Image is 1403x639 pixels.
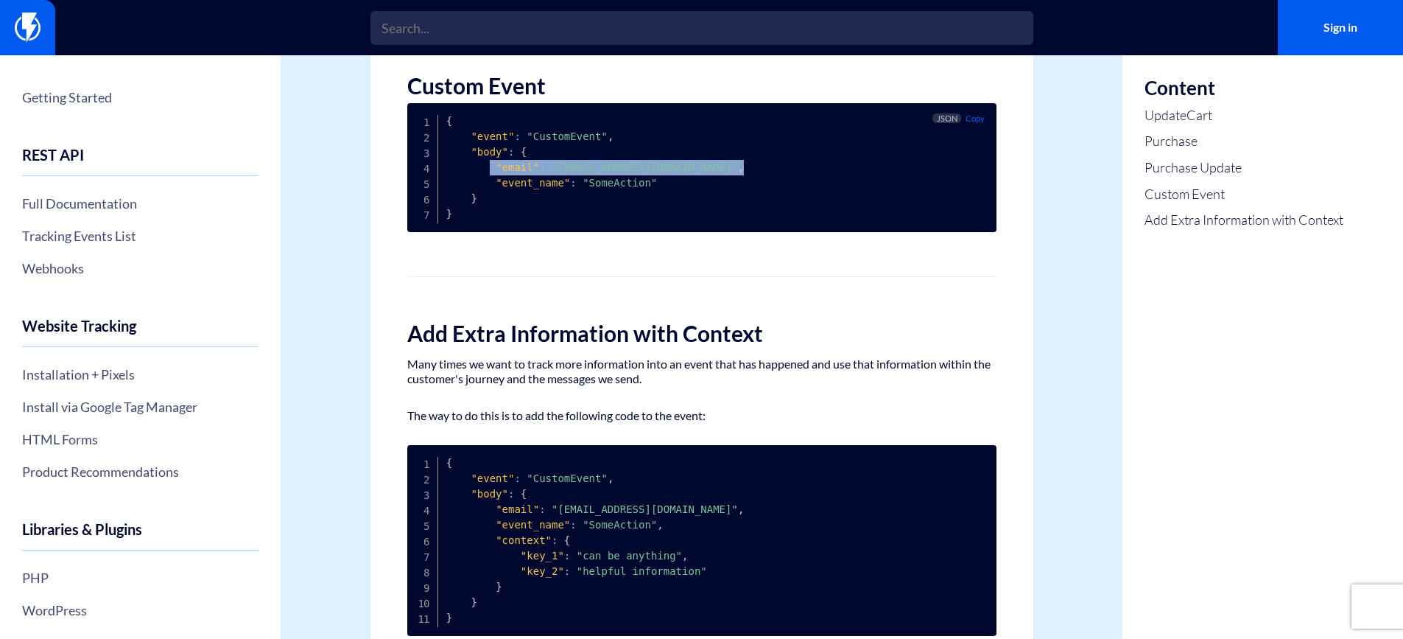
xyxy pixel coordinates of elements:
[508,488,514,500] span: :
[22,598,259,623] a: WordPress
[1144,158,1343,178] a: Purchase Update
[22,394,259,419] a: Install via Google Tag Manager
[552,161,738,173] span: "[EMAIL_ADDRESS][DOMAIN_NAME]"
[527,130,608,142] span: "CustomEvent"
[539,503,545,515] span: :
[521,146,527,158] span: {
[22,318,259,347] h4: Website Tracking
[514,130,520,142] span: :
[471,146,508,158] span: "body"
[521,488,527,500] span: {
[552,503,738,515] span: "[EMAIL_ADDRESS][DOMAIN_NAME]"
[471,192,477,204] span: }
[496,534,552,546] span: "context"
[471,472,514,484] span: "event"
[738,161,744,173] span: ,
[552,534,558,546] span: :
[22,362,259,387] a: Installation + Pixels
[407,74,996,98] h2: Custom Event
[22,223,259,248] a: Tracking Events List
[564,565,570,577] span: :
[22,521,259,551] h4: Libraries & Plugins
[446,115,452,127] span: {
[496,581,502,593] span: }
[966,114,985,123] span: Copy
[496,177,570,189] span: "event_name"
[521,550,564,562] span: "key_1"
[407,321,996,346] h2: Add Extra Information with Context
[539,161,545,173] span: :
[22,147,259,176] h4: REST API
[1144,185,1343,204] a: Custom Event
[22,565,259,590] a: PHP
[496,503,539,515] span: "email"
[583,177,657,189] span: "SomeAction"
[22,459,259,484] a: Product Recommendations
[1144,211,1343,230] a: Add Extra Information with Context
[682,550,688,562] span: ,
[446,612,452,624] span: }
[471,130,514,142] span: "event"
[22,256,259,281] a: Webhooks
[1144,132,1343,151] a: Purchase
[471,488,508,500] span: "body"
[577,550,682,562] span: "can be anything"
[508,146,514,158] span: :
[570,177,576,189] span: :
[521,565,564,577] span: "key_2"
[932,114,961,123] span: JSON
[22,85,259,110] a: Getting Started
[407,408,996,423] p: The way to do this is to add the following code to the event:
[496,519,570,531] span: "event_name"
[577,565,707,577] span: "helpful information"
[446,208,452,220] span: }
[527,472,608,484] span: "CustomEvent"
[370,11,1033,45] input: Search...
[564,534,570,546] span: {
[471,596,477,608] span: }
[570,519,576,531] span: :
[1144,77,1343,99] h3: Content
[608,130,613,142] span: ,
[446,457,452,469] span: {
[657,519,663,531] span: ,
[564,550,570,562] span: :
[407,357,996,386] p: Many times we want to track more information into an event that has happened and use that informa...
[1144,106,1343,125] a: UpdateCart
[514,472,520,484] span: :
[961,114,988,123] button: Copy
[738,503,744,515] span: ,
[22,191,259,216] a: Full Documentation
[22,427,259,452] a: HTML Forms
[608,472,613,484] span: ,
[496,161,539,173] span: "email"
[583,519,657,531] span: "SomeAction"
